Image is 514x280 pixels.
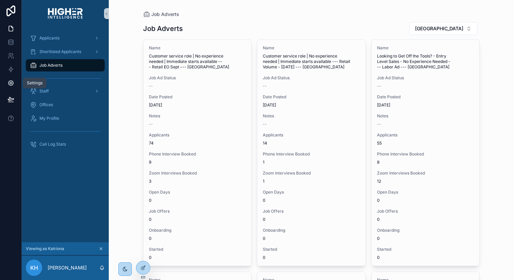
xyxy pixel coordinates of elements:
span: Name [149,45,246,51]
span: Applicants [377,132,474,138]
span: Job Ad Status [263,75,360,81]
span: Job Offers [377,209,474,214]
span: KH [30,264,38,272]
span: Started [149,247,246,252]
span: Job Adverts [151,11,179,18]
span: 0 [149,217,246,222]
span: -- [377,121,381,127]
span: Applicants [263,132,360,138]
span: Customer service role | No experience needed | Immediate starts available --- Retail Volume - [DA... [263,53,360,70]
span: Job Offers [149,209,246,214]
span: Date Posted [149,94,246,100]
span: Notes [377,113,474,119]
a: My Profile [26,112,105,125]
span: Onboarding [263,228,360,233]
span: My Profile [39,116,59,121]
span: Staff [39,88,49,94]
span: Phone Interview Booked [377,151,474,157]
span: Onboarding [377,228,474,233]
img: App logo [48,8,83,19]
span: Notes [149,113,246,119]
a: Job Adverts [26,59,105,71]
span: Started [377,247,474,252]
span: 1 [263,179,360,184]
a: Offices [26,99,105,111]
span: Applicants [39,35,59,41]
span: Open Days [149,190,246,195]
span: 0 [377,217,474,222]
span: 0 [263,236,360,241]
span: -- [149,83,153,89]
span: Job Adverts [39,63,63,68]
span: [DATE] [377,102,474,108]
span: Zoom Interviews Booked [263,170,360,176]
a: NameCustomer service role | No experience needed | Immediate starts available --- Retail EO Sept ... [143,39,252,266]
span: 0 [263,255,360,260]
span: 0 [149,236,246,241]
span: -- [263,121,267,127]
span: -- [377,83,381,89]
span: Onboarding [149,228,246,233]
a: NameCustomer service role | No experience needed | Immediate starts available --- Retail Volume -... [257,39,366,266]
span: Call Log Stats [39,142,66,147]
span: 0 [377,255,474,260]
span: Notes [263,113,360,119]
span: 0 [263,217,360,222]
div: Settings [27,80,42,86]
span: 9 [149,160,246,165]
span: 14 [263,141,360,146]
a: Job Adverts [143,11,179,18]
p: [PERSON_NAME] [48,264,87,271]
a: Shortlisted Applicants [26,46,105,58]
span: Job Ad Status [377,75,474,81]
span: Looking to Get Off the Tools? - Entry Level Sales - No Experience Needed --- Labor Ad --- [GEOGRA... [377,53,474,70]
a: Staff [26,85,105,97]
span: [GEOGRAPHIC_DATA] [415,25,463,32]
span: 55 [377,141,474,146]
span: Date Posted [263,94,360,100]
span: [DATE] [149,102,246,108]
span: [DATE] [263,102,360,108]
a: NameLooking to Get Off the Tools? - Entry Level Sales - No Experience Needed --- Labor Ad --- [GE... [371,39,480,266]
span: Job Ad Status [149,75,246,81]
span: 0 [263,198,360,203]
a: Applicants [26,32,105,44]
span: Applicants [149,132,246,138]
span: 0 [377,236,474,241]
span: 0 [149,198,246,203]
span: Zoom Interviews Booked [377,170,474,176]
span: Started [263,247,360,252]
span: Customer service role | No experience needed | Immediate starts available --- Retail EO Sept --- ... [149,53,246,70]
span: Phone Interview Booked [263,151,360,157]
span: Zoom Interviews Booked [149,170,246,176]
span: 8 [377,160,474,165]
span: -- [149,121,153,127]
span: Name [263,45,360,51]
span: -- [263,83,267,89]
span: Viewing as Katriona [26,246,64,251]
span: Offices [39,102,53,108]
span: Open Days [377,190,474,195]
h1: Job Adverts [143,24,183,33]
span: Shortlisted Applicants [39,49,81,54]
span: 12 [377,179,474,184]
span: Name [377,45,474,51]
span: 3 [149,179,246,184]
button: Select Button [409,22,477,35]
span: Date Posted [377,94,474,100]
div: scrollable content [22,27,109,159]
span: 1 [263,160,360,165]
a: Call Log Stats [26,138,105,150]
span: 74 [149,141,246,146]
span: Job Offers [263,209,360,214]
span: 0 [149,255,246,260]
span: Open Days [263,190,360,195]
span: 0 [377,198,474,203]
span: Phone Interview Booked [149,151,246,157]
